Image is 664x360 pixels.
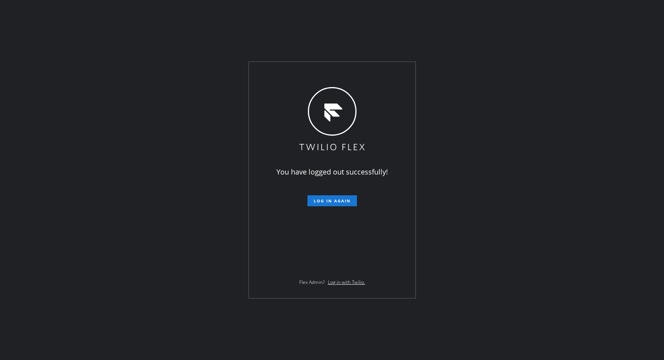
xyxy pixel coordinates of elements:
span: Flex Admin? [299,279,325,285]
span: Log in again [314,198,351,204]
span: You have logged out successfully! [276,167,388,176]
a: Log in with Twilio. [328,279,365,285]
button: Log in again [307,195,357,206]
